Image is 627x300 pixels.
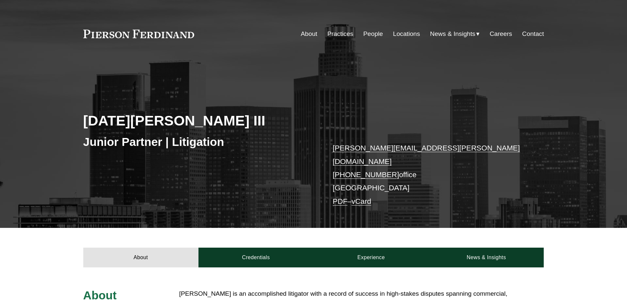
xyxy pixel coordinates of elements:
[430,28,480,40] a: folder dropdown
[333,197,348,205] a: PDF
[314,248,429,267] a: Experience
[430,28,476,40] span: News & Insights
[333,171,399,179] a: [PHONE_NUMBER]
[363,28,383,40] a: People
[327,28,353,40] a: Practices
[522,28,544,40] a: Contact
[490,28,512,40] a: Careers
[83,112,314,129] h2: [DATE][PERSON_NAME] III
[333,142,525,208] p: office [GEOGRAPHIC_DATA] –
[352,197,371,205] a: vCard
[83,135,314,149] h3: Junior Partner | Litigation
[198,248,314,267] a: Credentials
[429,248,544,267] a: News & Insights
[301,28,317,40] a: About
[393,28,420,40] a: Locations
[83,248,198,267] a: About
[333,144,520,165] a: [PERSON_NAME][EMAIL_ADDRESS][PERSON_NAME][DOMAIN_NAME]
